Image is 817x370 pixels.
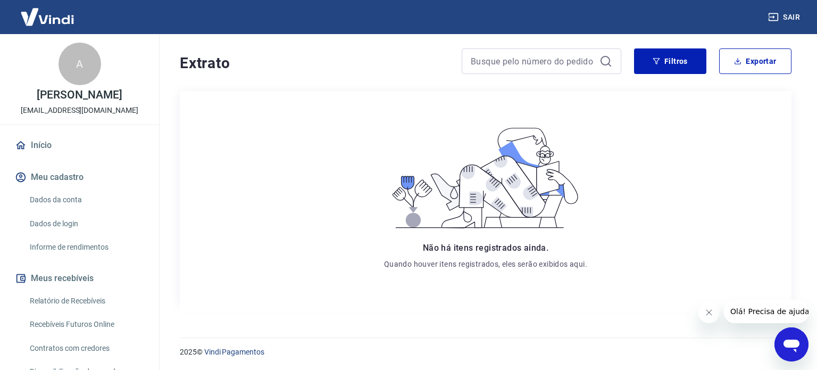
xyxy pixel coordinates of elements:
a: Recebíveis Futuros Online [26,314,146,335]
button: Sair [766,7,804,27]
input: Busque pelo número do pedido [471,53,595,69]
a: Contratos com credores [26,338,146,359]
iframe: Botão para abrir a janela de mensagens [774,327,808,361]
a: Dados de login [26,213,146,235]
a: Vindi Pagamentos [204,348,264,356]
a: Informe de rendimentos [26,236,146,258]
button: Filtros [634,48,706,74]
a: Início [13,134,146,157]
button: Meu cadastro [13,166,146,189]
p: [EMAIL_ADDRESS][DOMAIN_NAME] [21,105,138,116]
iframe: Fechar mensagem [698,302,720,323]
img: Vindi [13,1,82,33]
p: 2025 © [180,347,791,358]
button: Meus recebíveis [13,267,146,290]
iframe: Mensagem da empresa [724,300,808,323]
span: Não há itens registrados ainda. [423,243,548,253]
div: A [59,43,101,85]
a: Relatório de Recebíveis [26,290,146,312]
a: Dados da conta [26,189,146,211]
button: Exportar [719,48,791,74]
h4: Extrato [180,53,449,74]
span: Olá! Precisa de ajuda? [6,7,89,16]
p: [PERSON_NAME] [37,89,122,101]
p: Quando houver itens registrados, eles serão exibidos aqui. [384,259,587,269]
